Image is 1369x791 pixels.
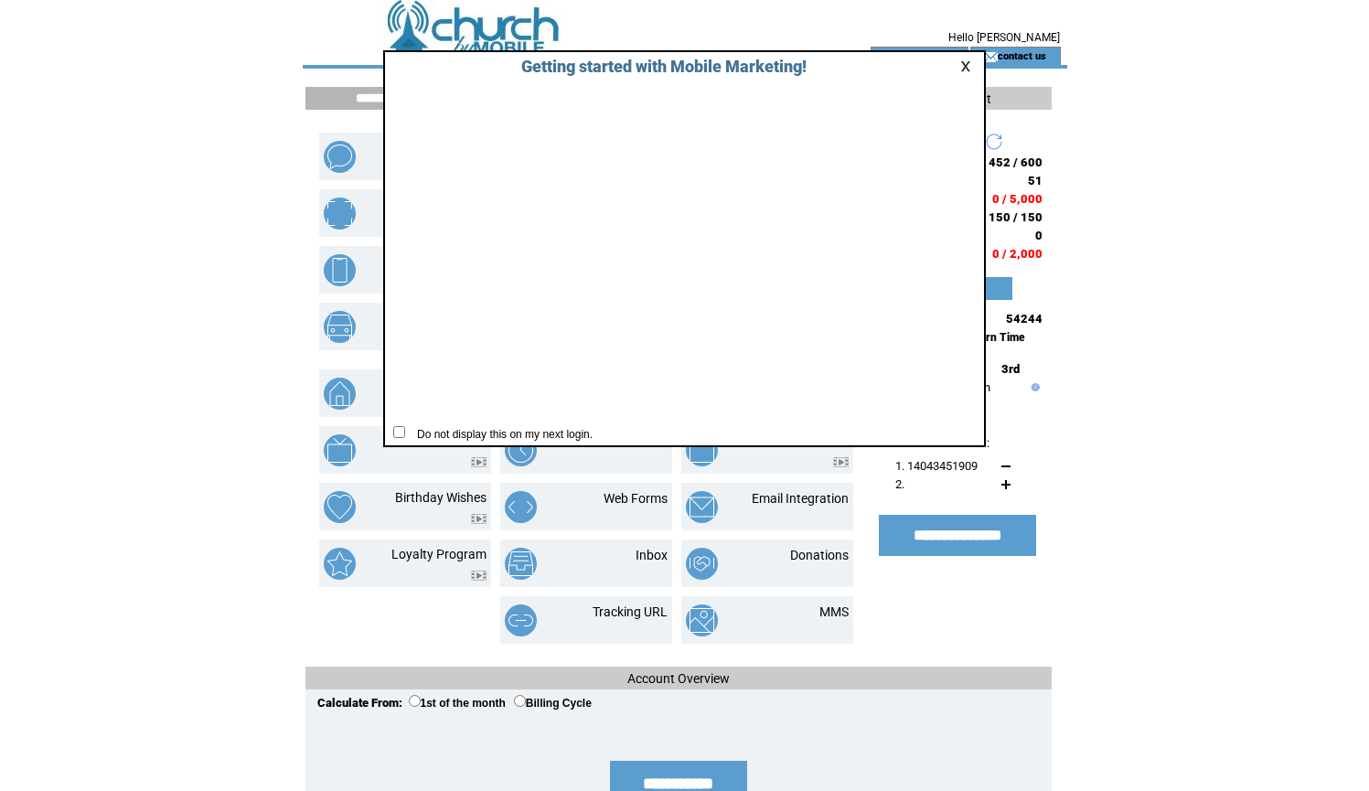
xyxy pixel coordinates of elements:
[1006,312,1043,326] span: 54244
[898,49,912,64] img: account_icon.gif
[324,491,356,523] img: birthday-wishes.png
[819,604,849,619] a: MMS
[958,331,1025,344] span: Eastern Time
[514,697,592,710] label: Billing Cycle
[324,311,356,343] img: vehicle-listing.png
[409,695,421,707] input: 1st of the month
[752,491,849,506] a: Email Integration
[324,254,356,286] img: mobile-websites.png
[471,457,487,467] img: video.png
[505,604,537,636] img: tracking-url.png
[992,247,1043,261] span: 0 / 2,000
[471,514,487,524] img: video.png
[391,547,487,561] a: Loyalty Program
[324,198,356,230] img: mobile-coupons.png
[514,695,526,707] input: Billing Cycle
[686,491,718,523] img: email-integration.png
[686,548,718,580] img: donations.png
[409,697,506,710] label: 1st of the month
[604,491,668,506] a: Web Forms
[593,604,668,619] a: Tracking URL
[895,477,904,491] span: 2.
[395,490,487,505] a: Birthday Wishes
[324,141,356,173] img: text-blast.png
[984,49,998,64] img: contact_us_icon.gif
[1001,362,1020,376] span: 3rd
[1027,383,1040,391] img: help.gif
[895,459,978,473] span: 1. 14043451909
[408,428,593,441] span: Do not display this on my next login.
[989,210,1043,224] span: 150 / 150
[324,434,356,466] img: text-to-screen.png
[627,671,730,686] span: Account Overview
[948,31,1060,44] span: Hello [PERSON_NAME]
[989,155,1043,169] span: 452 / 600
[833,457,849,467] img: video.png
[992,192,1043,206] span: 0 / 5,000
[636,548,668,562] a: Inbox
[317,696,402,710] span: Calculate From:
[324,548,356,580] img: loyalty-program.png
[790,548,849,562] a: Donations
[1028,174,1043,187] span: 51
[324,378,356,410] img: property-listing.png
[686,434,718,466] img: text-to-win.png
[505,548,537,580] img: inbox.png
[686,604,718,636] img: mms.png
[998,49,1046,61] a: contact us
[1035,229,1043,242] span: 0
[471,571,487,581] img: video.png
[503,57,807,76] span: Getting started with Mobile Marketing!
[505,434,537,466] img: scheduled-tasks.png
[505,491,537,523] img: web-forms.png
